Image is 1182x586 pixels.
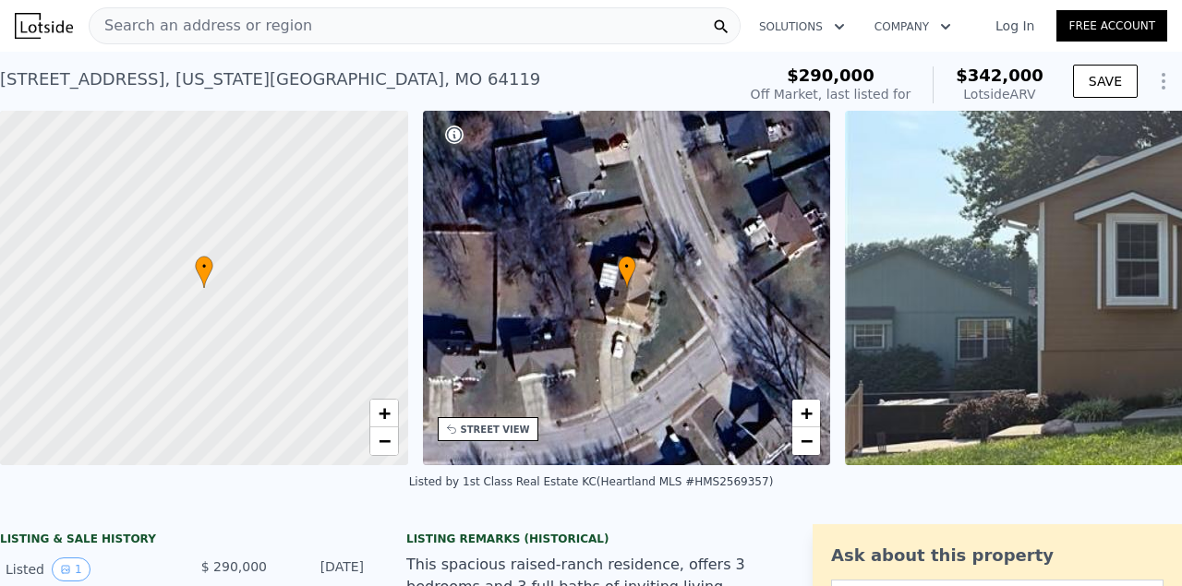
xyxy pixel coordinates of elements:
button: Solutions [744,10,860,43]
div: STREET VIEW [461,423,530,437]
button: Company [860,10,966,43]
span: + [801,401,813,425]
div: Listed by 1st Class Real Estate KC (Heartland MLS #HMS2569357) [409,475,774,488]
div: Ask about this property [831,543,1164,568]
img: Lotside [15,13,73,39]
span: − [378,429,390,452]
div: Listing Remarks (Historical) [406,532,776,546]
div: Listed [6,557,170,581]
div: Off Market, last listed for [751,85,911,103]
a: Free Account [1056,10,1167,42]
a: Zoom out [792,427,820,455]
span: − [801,429,813,452]
span: $342,000 [956,66,1043,85]
div: • [195,256,213,288]
a: Zoom out [370,427,398,455]
span: • [618,258,636,275]
button: SAVE [1073,65,1138,98]
a: Zoom in [370,400,398,427]
a: Zoom in [792,400,820,427]
span: + [378,401,390,425]
div: Lotside ARV [956,85,1043,103]
span: $290,000 [787,66,874,85]
a: Log In [973,17,1056,35]
span: • [195,258,213,275]
span: $ 290,000 [201,559,267,574]
button: Show Options [1145,63,1182,100]
button: View historical data [52,557,90,581]
div: • [618,256,636,288]
div: [DATE] [282,557,364,581]
span: Search an address or region [90,15,312,37]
